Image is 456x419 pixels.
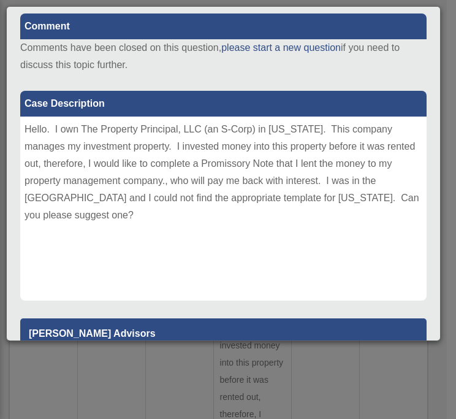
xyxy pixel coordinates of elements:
[20,117,427,301] div: Hello. I own The Property Principal, LLC (an S-Corp) in [US_STATE]. This company manages my inves...
[221,42,341,53] a: please start a new question
[20,39,427,74] p: Comments have been closed on this question, if you need to discuss this topic further.
[20,318,427,348] p: [PERSON_NAME] Advisors
[20,13,427,39] label: Comment
[20,91,427,117] label: Case Description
